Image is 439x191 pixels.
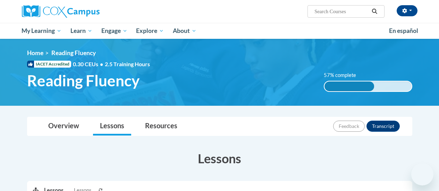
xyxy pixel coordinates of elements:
[100,61,103,67] span: •
[73,60,105,68] span: 0.30 CEUs
[17,23,423,39] div: Main menu
[324,81,374,91] div: 57% complete
[138,117,184,136] a: Resources
[27,71,140,90] span: Reading Fluency
[27,49,43,57] a: Home
[173,27,196,35] span: About
[22,5,100,18] img: Cox Campus
[136,27,164,35] span: Explore
[70,27,92,35] span: Learn
[397,5,417,16] button: Account Settings
[324,71,364,79] label: 57% complete
[97,23,132,39] a: Engage
[389,27,418,34] span: En español
[101,27,127,35] span: Engage
[22,5,147,18] a: Cox Campus
[41,117,86,136] a: Overview
[411,163,433,185] iframe: Button to launch messaging window
[27,61,71,68] span: IACET Accredited
[314,7,369,16] input: Search Courses
[51,49,96,57] span: Reading Fluency
[132,23,168,39] a: Explore
[27,150,412,167] h3: Lessons
[105,61,150,67] span: 2.5 Training Hours
[333,121,365,132] button: Feedback
[17,23,66,39] a: My Learning
[385,24,423,38] a: En español
[369,7,380,16] button: Search
[66,23,97,39] a: Learn
[93,117,131,136] a: Lessons
[366,121,400,132] button: Transcript
[168,23,201,39] a: About
[22,27,61,35] span: My Learning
